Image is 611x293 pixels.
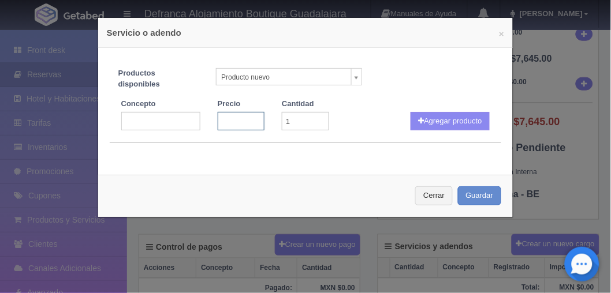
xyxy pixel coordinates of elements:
h4: Servicio o adendo [107,27,505,39]
a: Producto nuevo [216,68,362,85]
button: × [500,29,505,38]
label: Productos disponibles [110,68,208,89]
button: Cerrar [415,186,453,205]
label: Cantidad [282,99,314,110]
button: Agregar producto [411,112,490,130]
label: Precio [218,99,241,110]
button: Guardar [458,186,502,205]
span: Producto nuevo [221,69,347,86]
label: Concepto [121,99,156,110]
